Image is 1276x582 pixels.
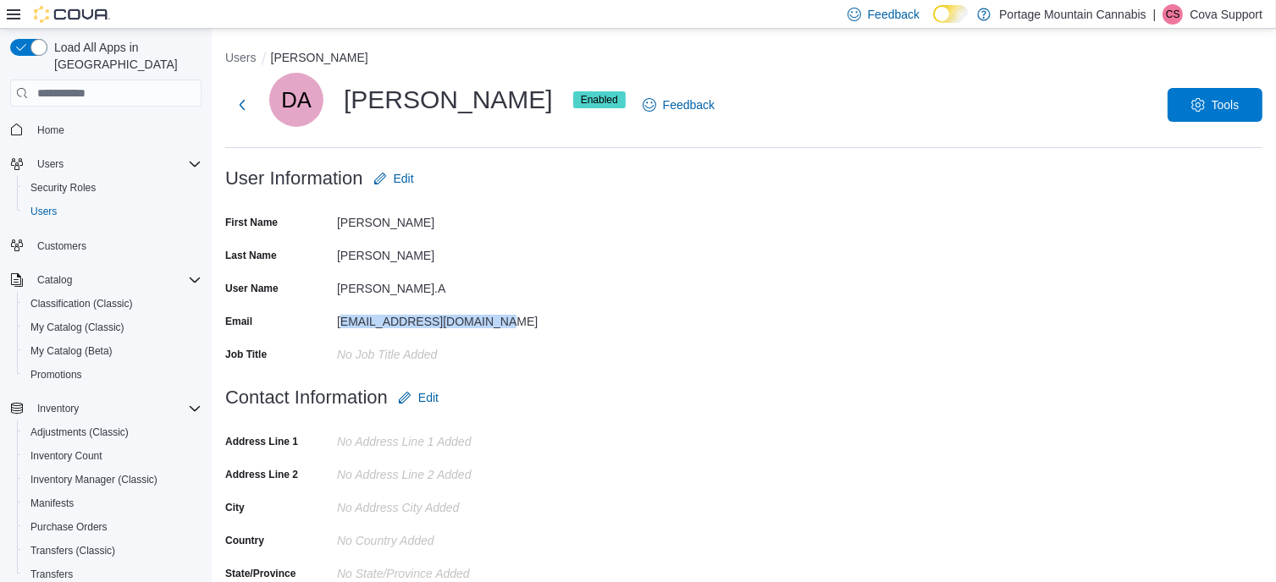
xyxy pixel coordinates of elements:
[933,5,969,23] input: Dark Mode
[47,39,202,73] span: Load All Apps in [GEOGRAPHIC_DATA]
[394,170,414,187] span: Edit
[1168,88,1262,122] button: Tools
[225,249,277,262] label: Last Name
[391,381,445,415] button: Edit
[24,365,89,385] a: Promotions
[337,308,564,328] div: [EMAIL_ADDRESS][DOMAIN_NAME]
[30,297,133,310] span: Classification (Classic)
[337,527,564,547] div: No Country Added
[17,200,208,223] button: Users
[999,4,1146,25] p: Portage Mountain Cannabis
[30,236,93,256] a: Customers
[24,541,202,561] span: Transfers (Classic)
[17,444,208,468] button: Inventory Count
[337,461,564,481] div: No Address Line 2 added
[24,469,164,490] a: Inventory Manager (Classic)
[573,91,626,108] span: Enabled
[30,568,73,581] span: Transfers
[271,51,368,64] button: [PERSON_NAME]
[225,387,388,408] h3: Contact Information
[17,491,208,515] button: Manifests
[367,162,421,195] button: Edit
[663,96,715,113] span: Feedback
[24,317,202,338] span: My Catalog (Classic)
[37,273,72,287] span: Catalog
[581,92,618,107] span: Enabled
[30,321,124,334] span: My Catalog (Classic)
[30,118,202,140] span: Home
[24,178,202,198] span: Security Roles
[30,426,129,439] span: Adjustments (Classic)
[17,468,208,491] button: Inventory Manager (Classic)
[337,341,564,361] div: No Job Title added
[225,468,298,481] label: Address Line 2
[24,178,102,198] a: Security Roles
[225,88,259,122] button: Next
[37,157,64,171] span: Users
[30,544,115,557] span: Transfers (Classic)
[1153,4,1157,25] p: |
[34,6,110,23] img: Cova
[24,317,131,338] a: My Catalog (Classic)
[24,365,202,385] span: Promotions
[337,242,564,262] div: [PERSON_NAME]
[337,428,564,448] div: No Address Line 1 added
[17,515,208,539] button: Purchase Orders
[24,422,202,442] span: Adjustments (Classic)
[24,201,202,222] span: Users
[30,154,70,174] button: Users
[30,270,202,290] span: Catalog
[933,23,934,24] span: Dark Mode
[3,397,208,420] button: Inventory
[24,469,202,490] span: Inventory Manager (Classic)
[225,348,267,361] label: Job Title
[17,316,208,339] button: My Catalog (Classic)
[30,235,202,256] span: Customers
[30,473,157,486] span: Inventory Manager (Classic)
[37,402,79,415] span: Inventory
[24,341,119,361] a: My Catalog (Beta)
[225,216,278,229] label: First Name
[30,154,202,174] span: Users
[17,292,208,316] button: Classification (Classic)
[225,51,257,64] button: Users
[30,398,86,419] button: Inventory
[17,339,208,363] button: My Catalog (Beta)
[30,449,102,463] span: Inventory Count
[30,270,79,290] button: Catalog
[24,294,202,314] span: Classification (Classic)
[225,282,279,295] label: User Name
[24,201,64,222] a: Users
[868,6,920,23] span: Feedback
[3,233,208,258] button: Customers
[3,152,208,176] button: Users
[3,117,208,141] button: Home
[337,494,564,514] div: No Address City added
[24,446,109,466] a: Inventory Count
[1163,4,1183,25] div: Cova Support
[24,446,202,466] span: Inventory Count
[225,501,245,514] label: City
[225,315,252,328] label: Email
[30,520,108,534] span: Purchase Orders
[24,493,80,513] a: Manifests
[225,49,1262,69] nav: An example of EuiBreadcrumbs
[24,541,122,561] a: Transfers (Classic)
[24,517,114,537] a: Purchase Orders
[281,73,312,127] span: DA
[17,420,208,444] button: Adjustments (Classic)
[30,120,71,140] a: Home
[225,168,363,189] h3: User Information
[37,124,64,137] span: Home
[636,88,721,122] a: Feedback
[30,181,96,195] span: Security Roles
[24,294,140,314] a: Classification (Classic)
[1166,4,1180,25] span: CS
[3,268,208,292] button: Catalog
[1212,96,1240,113] span: Tools
[30,398,202,419] span: Inventory
[225,567,296,580] label: State/Province
[37,239,86,253] span: Customers
[225,435,298,448] label: Address Line 1
[30,497,74,510] span: Manifests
